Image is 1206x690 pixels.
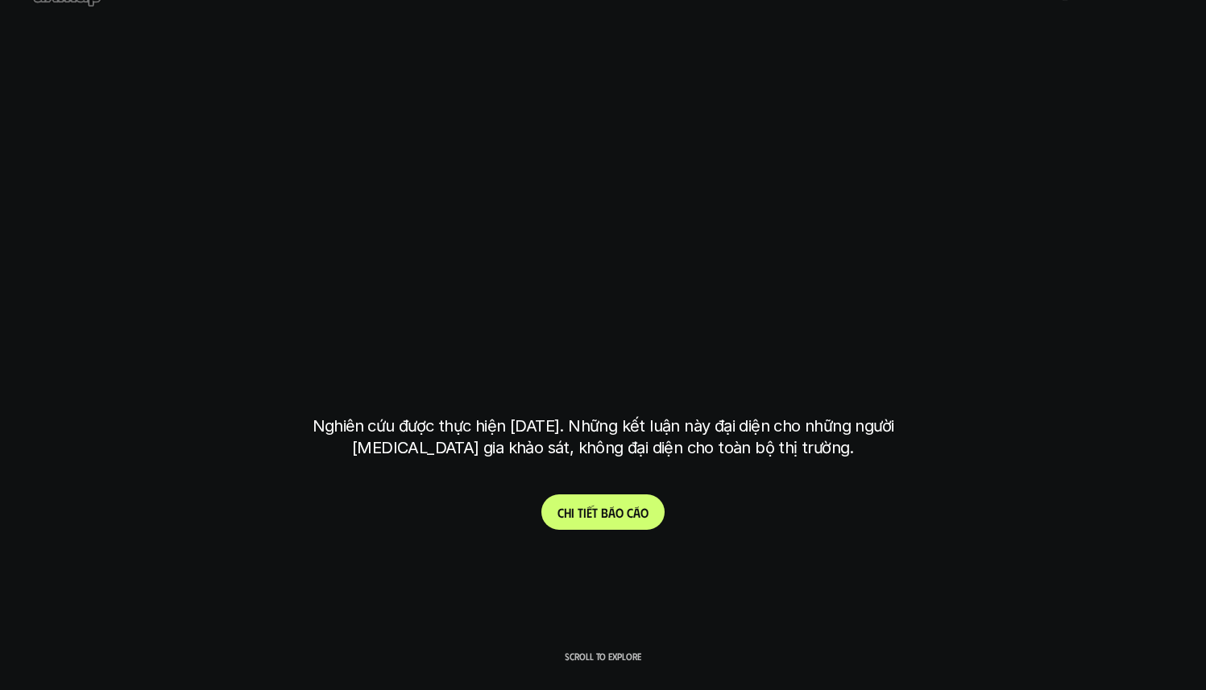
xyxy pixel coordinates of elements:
[564,505,571,520] span: h
[583,505,586,520] span: i
[571,505,574,520] span: i
[608,505,615,520] span: á
[565,651,641,662] p: Scroll to explore
[309,200,897,268] h1: phạm vi công việc của
[316,328,890,395] h1: tại [GEOGRAPHIC_DATA]
[586,505,592,520] span: ế
[601,505,608,520] span: b
[301,415,906,459] p: Nghiên cứu được thực hiện [DATE]. Những kết luận này đại diện cho những người [MEDICAL_DATA] gia ...
[541,494,665,530] a: Chitiếtbáocáo
[548,163,670,182] h6: Kết quả nghiên cứu
[592,505,598,520] span: t
[557,505,564,520] span: C
[640,505,649,520] span: o
[578,505,583,520] span: t
[633,505,640,520] span: á
[627,505,633,520] span: c
[615,505,624,520] span: o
